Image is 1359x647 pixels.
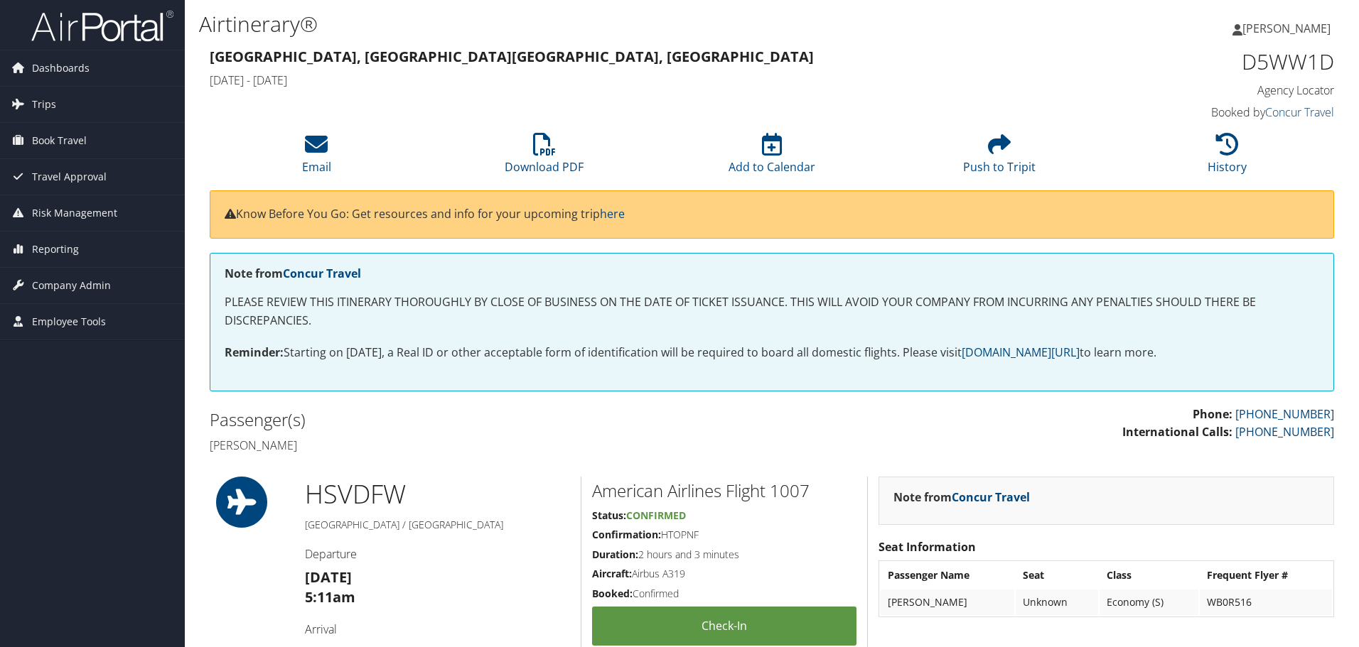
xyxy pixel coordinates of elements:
[305,567,352,587] strong: [DATE]
[1232,7,1345,50] a: [PERSON_NAME]
[952,489,1030,505] a: Concur Travel
[32,304,106,339] span: Employee Tools
[592,509,626,522] strong: Status:
[1200,589,1332,615] td: WB0R516
[626,509,686,522] span: Confirmed
[305,621,570,637] h4: Arrival
[1100,589,1198,615] td: Economy (S)
[963,141,1036,175] a: Push to Tripit
[32,195,117,231] span: Risk Management
[729,141,815,175] a: Add to Calendar
[1242,21,1331,36] span: [PERSON_NAME]
[305,518,570,532] h5: [GEOGRAPHIC_DATA] / [GEOGRAPHIC_DATA]
[592,548,856,562] h5: 2 hours and 3 minutes
[592,528,661,541] strong: Confirmation:
[1069,104,1334,120] h4: Booked by
[1016,562,1097,588] th: Seat
[225,205,1319,224] p: Know Before You Go: Get resources and info for your upcoming trip
[210,408,761,432] h2: Passenger(s)
[32,232,79,267] span: Reporting
[1265,104,1334,120] a: Concur Travel
[600,206,625,222] a: here
[881,589,1014,615] td: [PERSON_NAME]
[210,47,814,66] strong: [GEOGRAPHIC_DATA], [GEOGRAPHIC_DATA] [GEOGRAPHIC_DATA], [GEOGRAPHIC_DATA]
[1016,589,1097,615] td: Unknown
[199,9,963,39] h1: Airtinerary®
[893,489,1030,505] strong: Note from
[592,567,632,580] strong: Aircraft:
[592,479,856,503] h2: American Airlines Flight 1007
[210,72,1048,88] h4: [DATE] - [DATE]
[592,607,856,646] a: Check-in
[31,9,173,43] img: airportal-logo.png
[592,587,633,600] strong: Booked:
[592,587,856,601] h5: Confirmed
[283,266,361,281] a: Concur Travel
[1193,406,1232,422] strong: Phone:
[32,268,111,303] span: Company Admin
[225,266,361,281] strong: Note from
[32,50,90,86] span: Dashboards
[1100,562,1198,588] th: Class
[879,539,976,555] strong: Seat Information
[302,141,331,175] a: Email
[32,123,87,158] span: Book Travel
[592,528,856,542] h5: HTOPNF
[225,344,1319,362] p: Starting on [DATE], a Real ID or other acceptable form of identification will be required to boar...
[1235,406,1334,422] a: [PHONE_NUMBER]
[32,87,56,122] span: Trips
[305,587,355,607] strong: 5:11am
[305,477,570,512] h1: HSV DFW
[225,293,1319,330] p: PLEASE REVIEW THIS ITINERARY THOROUGHLY BY CLOSE OF BUSINESS ON THE DATE OF TICKET ISSUANCE. THIS...
[592,548,638,561] strong: Duration:
[210,437,761,453] h4: [PERSON_NAME]
[1200,562,1332,588] th: Frequent Flyer #
[592,567,856,581] h5: Airbus A319
[962,344,1080,360] a: [DOMAIN_NAME][URL]
[32,159,107,195] span: Travel Approval
[1122,424,1232,440] strong: International Calls:
[1208,141,1247,175] a: History
[305,546,570,562] h4: Departure
[1069,82,1334,98] h4: Agency Locator
[505,141,584,175] a: Download PDF
[881,562,1014,588] th: Passenger Name
[1235,424,1334,440] a: [PHONE_NUMBER]
[225,344,284,360] strong: Reminder:
[1069,47,1334,77] h1: D5WW1D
